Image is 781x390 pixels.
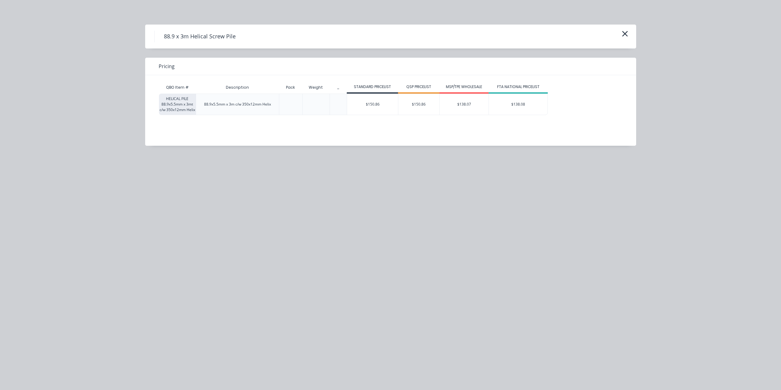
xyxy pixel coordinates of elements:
[347,84,398,90] div: STANDARD PRICELIST
[159,94,196,115] div: HELICAL PILE 88.9x5.5mm x 3mt c/w 350x12mm Helix
[154,31,245,42] h4: 88.9 x 3m Helical Screw Pile
[489,84,548,90] div: FTA NATIONAL PRICELIST
[440,94,489,115] div: $138.07
[221,80,254,95] div: Description
[489,94,547,115] div: $138.08
[439,84,489,90] div: MSP/TPE WHOLESALE
[281,80,300,95] div: Pack
[332,80,344,95] div: _
[398,84,439,90] div: QSP PRICELIST
[204,102,271,107] div: 88.9x5.5mm x 3m c/w 350x12mm Helix
[398,94,439,115] div: $150.86
[347,94,398,115] div: $150.86
[159,63,175,70] span: Pricing
[304,80,328,95] div: Weight
[159,81,196,94] div: QBO Item #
